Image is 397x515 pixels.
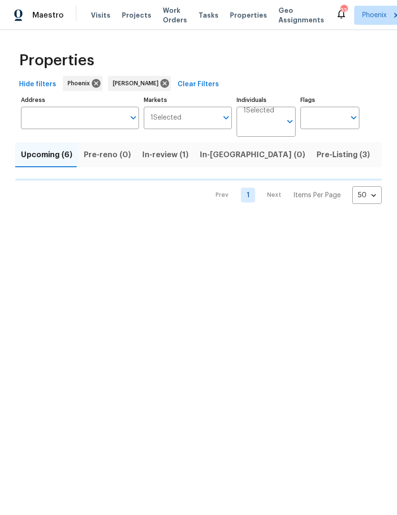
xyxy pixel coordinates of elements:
[243,107,274,115] span: 1 Selected
[207,186,382,204] nav: Pagination Navigation
[21,148,72,162] span: Upcoming (6)
[200,148,305,162] span: In-[GEOGRAPHIC_DATA] (0)
[142,148,189,162] span: In-review (1)
[144,97,232,103] label: Markets
[63,76,102,91] div: Phoenix
[278,6,324,25] span: Geo Assignments
[237,97,296,103] label: Individuals
[108,76,171,91] div: [PERSON_NAME]
[21,97,139,103] label: Address
[19,79,56,91] span: Hide filters
[174,76,223,93] button: Clear Filters
[32,10,64,20] span: Maestro
[84,148,131,162] span: Pre-reno (0)
[91,10,110,20] span: Visits
[317,148,370,162] span: Pre-Listing (3)
[113,79,162,88] span: [PERSON_NAME]
[352,183,382,208] div: 50
[178,79,219,91] span: Clear Filters
[300,97,359,103] label: Flags
[150,114,181,122] span: 1 Selected
[293,191,341,200] p: Items Per Page
[127,111,140,124] button: Open
[347,111,360,124] button: Open
[163,6,187,25] span: Work Orders
[19,56,94,65] span: Properties
[230,10,267,20] span: Properties
[122,10,151,20] span: Projects
[15,76,60,93] button: Hide filters
[219,111,233,124] button: Open
[241,188,255,202] a: Goto page 1
[283,115,297,128] button: Open
[68,79,94,88] span: Phoenix
[340,6,347,15] div: 33
[198,12,218,19] span: Tasks
[362,10,387,20] span: Phoenix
